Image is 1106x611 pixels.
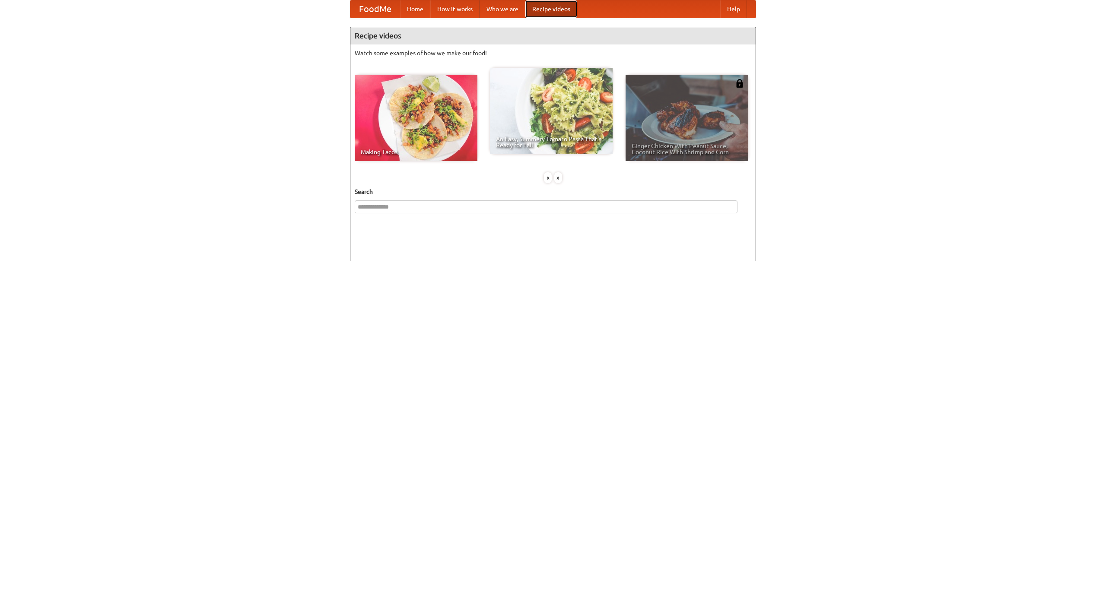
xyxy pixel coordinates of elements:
a: Home [400,0,430,18]
a: FoodMe [350,0,400,18]
a: An Easy, Summery Tomato Pasta That's Ready for Fall [490,68,613,154]
div: « [544,172,552,183]
img: 483408.png [735,79,744,88]
h4: Recipe videos [350,27,756,44]
a: Help [720,0,747,18]
a: Recipe videos [525,0,577,18]
p: Watch some examples of how we make our food! [355,49,751,57]
span: Making Tacos [361,149,471,155]
h5: Search [355,187,751,196]
span: An Easy, Summery Tomato Pasta That's Ready for Fall [496,136,607,148]
a: Who we are [480,0,525,18]
a: Making Tacos [355,75,477,161]
div: » [554,172,562,183]
a: How it works [430,0,480,18]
